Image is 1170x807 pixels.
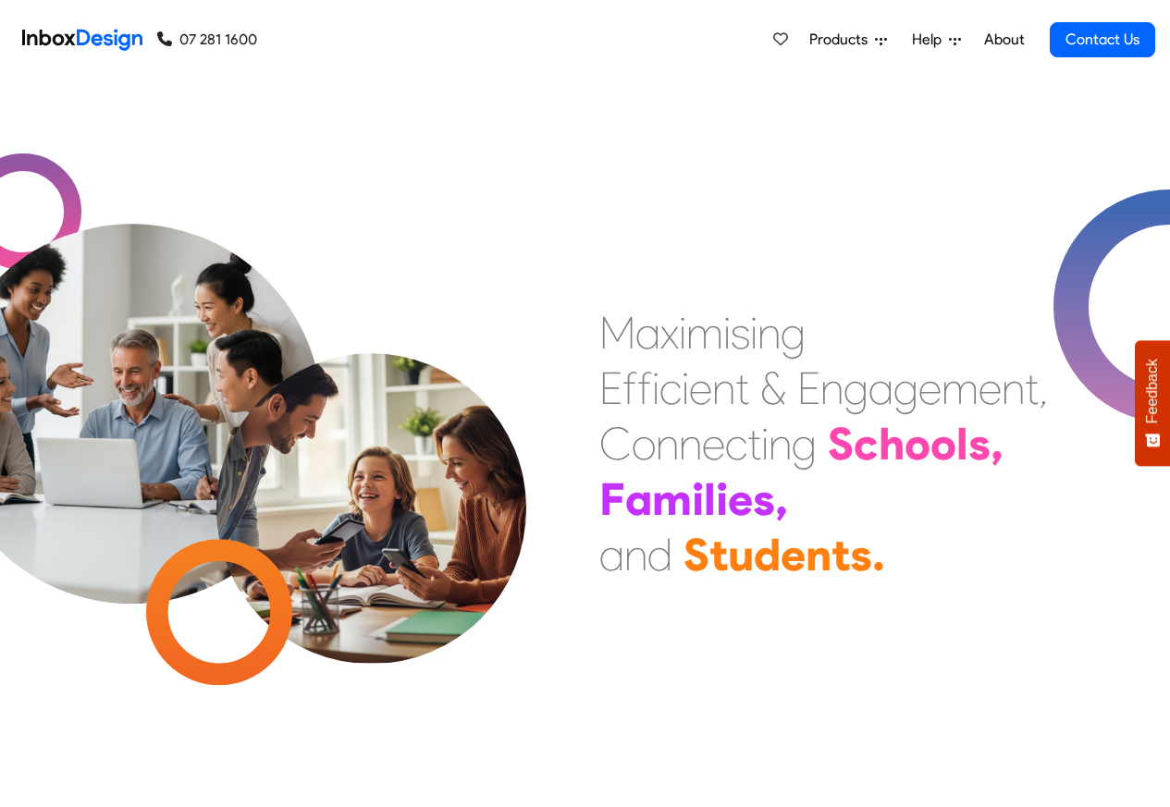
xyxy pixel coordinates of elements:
div: & [760,361,786,416]
div: h [879,416,905,471]
div: e [689,361,712,416]
div: s [731,305,750,361]
div: e [781,527,806,582]
a: Contact Us [1050,22,1155,57]
div: c [725,416,747,471]
div: i [716,471,728,527]
div: n [1002,361,1025,416]
a: Help [905,21,968,58]
div: i [750,305,757,361]
div: n [656,416,679,471]
div: e [702,416,725,471]
div: , [1039,361,1048,416]
div: S [828,416,854,471]
div: F [599,471,625,527]
button: Feedback - Show survey [1135,340,1170,466]
div: g [844,361,868,416]
span: Feedback [1144,359,1161,423]
div: e [979,361,1002,416]
a: About [979,21,1029,58]
div: s [753,471,775,527]
div: f [622,361,637,416]
div: a [625,471,652,527]
div: n [712,361,735,416]
div: d [754,527,781,582]
div: . [872,527,885,582]
div: a [868,361,893,416]
div: e [918,361,942,416]
div: i [692,471,704,527]
div: n [624,527,647,582]
div: a [635,305,660,361]
div: C [599,416,632,471]
div: x [660,305,679,361]
div: m [686,305,723,361]
div: g [792,416,817,471]
div: c [854,416,879,471]
div: d [647,527,672,582]
div: , [775,471,788,527]
div: g [781,305,806,361]
div: g [893,361,918,416]
div: u [728,527,754,582]
div: t [709,527,728,582]
div: e [728,471,753,527]
div: o [632,416,656,471]
div: Maximising Efficient & Engagement, Connecting Schools, Families, and Students. [599,305,1048,582]
div: t [831,527,850,582]
div: t [735,361,749,416]
div: a [599,527,624,582]
div: n [769,416,792,471]
div: n [757,305,781,361]
div: , [991,416,1004,471]
div: n [820,361,844,416]
div: t [747,416,761,471]
div: i [723,305,731,361]
div: i [761,416,769,471]
div: n [679,416,702,471]
div: f [637,361,652,416]
img: parents_with_child.png [178,276,565,664]
span: Products [809,29,875,51]
div: s [968,416,991,471]
span: Help [912,29,949,51]
div: E [599,361,622,416]
div: m [942,361,979,416]
div: i [682,361,689,416]
a: Products [802,21,894,58]
div: c [659,361,682,416]
a: 07 281 1600 [157,29,257,51]
div: m [652,471,692,527]
div: l [704,471,716,527]
div: t [1025,361,1039,416]
div: o [905,416,930,471]
div: S [684,527,709,582]
div: E [797,361,820,416]
div: i [652,361,659,416]
div: l [956,416,968,471]
div: o [930,416,956,471]
div: n [806,527,831,582]
div: i [679,305,686,361]
div: s [850,527,872,582]
div: M [599,305,635,361]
